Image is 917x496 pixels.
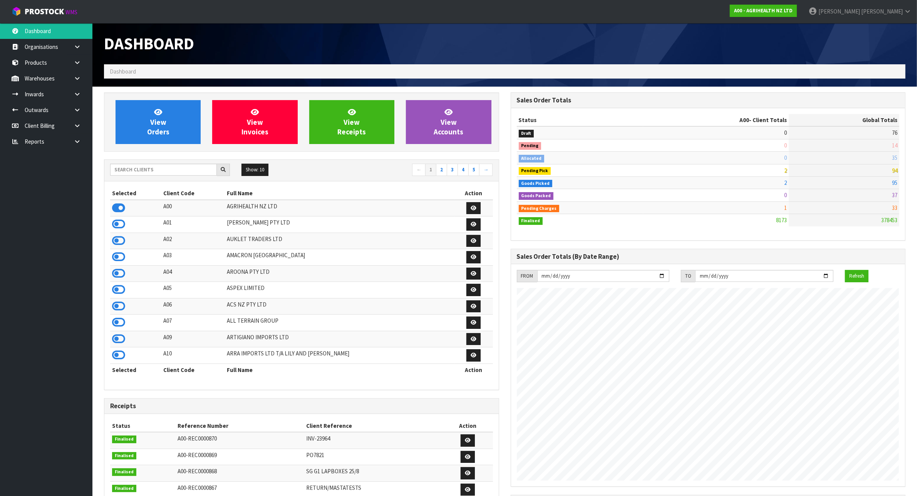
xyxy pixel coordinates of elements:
a: 2 [436,164,447,176]
td: A02 [161,233,225,249]
span: A00-REC0000869 [178,451,217,459]
th: Status [517,114,643,126]
a: ViewInvoices [212,100,297,144]
span: Pending [519,142,541,150]
span: [PERSON_NAME] [818,8,860,15]
td: AMACRON [GEOGRAPHIC_DATA] [225,249,454,266]
td: A07 [161,315,225,331]
td: A05 [161,282,225,298]
span: SG G1 LAPBOXES 25/8 [306,468,359,475]
h3: Sales Order Totals (By Date Range) [517,253,900,260]
span: [PERSON_NAME] [861,8,903,15]
span: Pending Charges [519,205,560,213]
span: View Receipts [337,107,366,136]
td: A00 [161,200,225,216]
a: 5 [468,164,479,176]
td: AGRIHEALTH NZ LTD [225,200,454,216]
a: ViewAccounts [406,100,491,144]
span: 95 [892,179,897,186]
a: 1 [425,164,436,176]
button: Refresh [845,270,868,282]
span: 14 [892,142,897,149]
span: View Accounts [434,107,463,136]
h3: Sales Order Totals [517,97,900,104]
th: Global Totals [789,114,899,126]
span: 1 [784,204,787,211]
span: INV-23964 [306,435,330,442]
div: FROM [517,270,537,282]
span: A00 [739,116,749,124]
th: Action [454,364,493,376]
div: TO [681,270,695,282]
td: ALL TERRAIN GROUP [225,315,454,331]
input: Search clients [110,164,217,176]
span: RETURN/MASTATESTS [306,484,361,491]
a: 3 [447,164,458,176]
span: Dashboard [110,68,136,75]
span: Finalised [112,436,136,443]
a: 4 [458,164,469,176]
th: Full Name [225,187,454,199]
span: ProStock [25,7,64,17]
th: Status [110,420,176,432]
span: 378453 [881,216,897,224]
td: A09 [161,331,225,347]
h3: Receipts [110,402,493,410]
span: 37 [892,191,897,199]
span: Finalised [112,485,136,493]
td: ASPEX LIMITED [225,282,454,298]
span: Dashboard [104,33,194,54]
td: A01 [161,216,225,233]
th: Client Code [161,187,225,199]
td: ACS NZ PTY LTD [225,298,454,315]
span: 0 [784,142,787,149]
span: Finalised [112,468,136,476]
small: WMS [65,8,77,16]
img: cube-alt.png [12,7,21,16]
a: → [479,164,493,176]
span: 94 [892,167,897,174]
span: Finalised [519,217,543,225]
span: 35 [892,154,897,161]
td: AROONA PTY LTD [225,265,454,282]
th: Client Code [161,364,225,376]
td: ARTIGIANO IMPORTS LTD [225,331,454,347]
a: ViewReceipts [309,100,394,144]
a: ← [412,164,426,176]
span: Goods Picked [519,180,553,188]
th: Client Reference [304,420,443,432]
th: Action [443,420,493,432]
span: 8173 [776,216,787,224]
span: Allocated [519,155,545,163]
th: Full Name [225,364,454,376]
span: Goods Packed [519,192,554,200]
span: Finalised [112,452,136,460]
a: ViewOrders [116,100,201,144]
span: 0 [784,191,787,199]
span: View Invoices [241,107,268,136]
button: Show: 10 [241,164,268,176]
span: A00-REC0000868 [178,468,217,475]
th: Action [454,187,493,199]
span: 76 [892,129,897,136]
th: Selected [110,364,161,376]
span: Draft [519,130,534,137]
td: A10 [161,347,225,364]
th: - Client Totals [643,114,789,126]
span: 0 [784,129,787,136]
span: A00-REC0000867 [178,484,217,491]
td: A06 [161,298,225,315]
span: A00-REC0000870 [178,435,217,442]
span: PO7821 [306,451,324,459]
span: View Orders [147,107,169,136]
a: A00 - AGRIHEALTH NZ LTD [730,5,797,17]
td: A03 [161,249,225,266]
span: 0 [784,154,787,161]
td: [PERSON_NAME] PTY LTD [225,216,454,233]
th: Selected [110,187,161,199]
span: 2 [784,179,787,186]
td: A04 [161,265,225,282]
strong: A00 - AGRIHEALTH NZ LTD [734,7,793,14]
span: 2 [784,167,787,174]
span: Pending Pick [519,167,551,175]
